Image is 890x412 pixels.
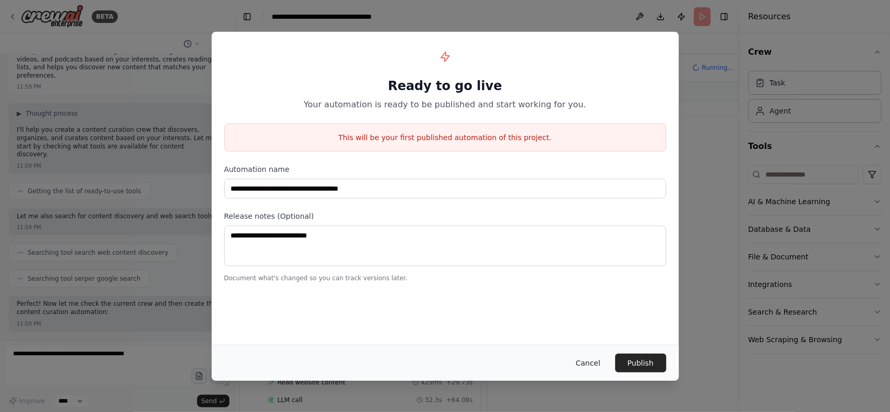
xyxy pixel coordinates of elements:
[224,164,666,174] label: Automation name
[225,132,666,143] p: This will be your first published automation of this project.
[567,354,608,372] button: Cancel
[224,211,666,221] label: Release notes (Optional)
[224,274,666,282] p: Document what's changed so you can track versions later.
[224,78,666,94] h1: Ready to go live
[615,354,666,372] button: Publish
[224,98,666,111] p: Your automation is ready to be published and start working for you.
